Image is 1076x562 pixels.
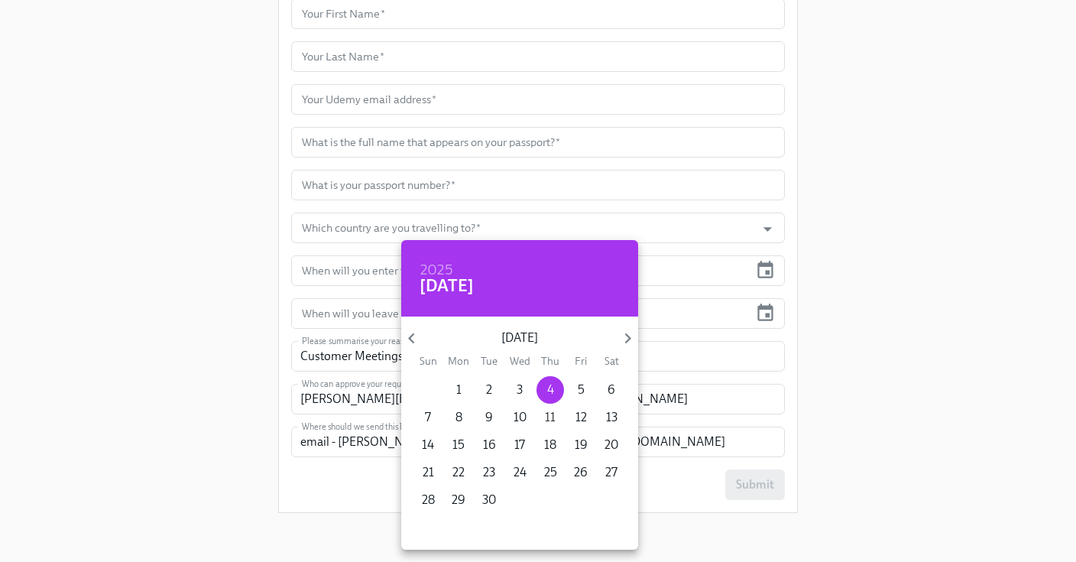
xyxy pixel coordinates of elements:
[514,437,525,453] p: 17
[536,431,564,459] button: 18
[422,330,617,346] p: [DATE]
[578,382,585,398] p: 5
[608,382,615,398] p: 6
[598,354,625,369] span: Sat
[475,376,503,404] button: 2
[452,464,465,481] p: 22
[475,354,503,369] span: Tue
[545,409,556,426] p: 11
[445,459,472,486] button: 22
[445,404,472,431] button: 8
[544,437,556,453] p: 18
[517,382,523,398] p: 3
[514,464,527,481] p: 24
[485,409,493,426] p: 9
[604,437,618,453] p: 20
[414,486,442,514] button: 28
[536,376,564,404] button: 4
[475,486,503,514] button: 30
[536,459,564,486] button: 25
[598,404,625,431] button: 13
[452,437,465,453] p: 15
[598,376,625,404] button: 6
[425,409,431,426] p: 7
[605,464,617,481] p: 27
[567,404,595,431] button: 12
[547,382,554,398] p: 4
[445,354,472,369] span: Mon
[420,258,453,283] h6: 2025
[536,404,564,431] button: 11
[483,464,495,481] p: 23
[452,492,465,508] p: 29
[506,431,533,459] button: 17
[445,486,472,514] button: 29
[445,431,472,459] button: 15
[422,437,434,453] p: 14
[544,464,557,481] p: 25
[606,409,617,426] p: 13
[574,464,588,481] p: 26
[420,278,474,294] button: [DATE]
[536,354,564,369] span: Thu
[567,431,595,459] button: 19
[475,459,503,486] button: 23
[514,409,527,426] p: 10
[483,437,496,453] p: 16
[455,409,462,426] p: 8
[414,431,442,459] button: 14
[422,492,435,508] p: 28
[475,431,503,459] button: 16
[475,404,503,431] button: 9
[414,354,442,369] span: Sun
[486,382,492,398] p: 2
[414,459,442,486] button: 21
[423,464,434,481] p: 21
[506,376,533,404] button: 3
[506,459,533,486] button: 24
[482,492,496,508] p: 30
[456,382,462,398] p: 1
[414,404,442,431] button: 7
[598,431,625,459] button: 20
[567,376,595,404] button: 5
[420,263,453,278] button: 2025
[506,404,533,431] button: 10
[445,376,472,404] button: 1
[567,459,595,486] button: 26
[575,409,587,426] p: 12
[598,459,625,486] button: 27
[575,437,588,453] p: 19
[567,354,595,369] span: Fri
[506,354,533,369] span: Wed
[420,275,474,297] h4: [DATE]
